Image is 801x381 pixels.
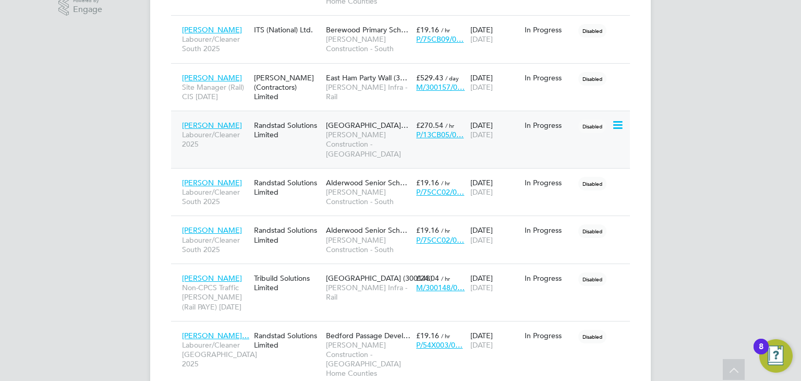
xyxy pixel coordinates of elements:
span: [PERSON_NAME] Construction - South [326,235,411,254]
span: / hr [441,179,450,187]
span: [DATE] [470,34,493,44]
div: In Progress [525,121,574,130]
span: Berewood Primary Sch… [326,25,408,34]
div: In Progress [525,331,574,340]
span: Disabled [578,24,606,38]
span: M/300148/0… [416,283,465,292]
a: [PERSON_NAME]Labourer/Cleaner South 2025Randstad Solutions LimitedAlderwood Senior Sch…[PERSON_NA... [179,172,630,181]
a: [PERSON_NAME]Labourer/Cleaner South 2025Randstad Solutions LimitedAlderwood Senior Sch…[PERSON_NA... [179,220,630,229]
div: [DATE] [468,326,522,355]
span: P/75CC02/0… [416,187,464,197]
span: [DATE] [470,235,493,245]
span: [PERSON_NAME] [182,121,242,130]
span: Labourer/Cleaner 2025 [182,130,249,149]
span: [DATE] [470,340,493,350]
div: [DATE] [468,220,522,249]
div: In Progress [525,73,574,82]
span: / hr [441,227,450,234]
div: In Progress [525,25,574,34]
span: / hr [445,122,454,129]
span: Site Manager (Rail) CIS [DATE] [182,82,249,101]
div: [DATE] [468,20,522,49]
div: ITS (National) Ltd. [251,20,323,40]
span: £24.04 [416,273,439,283]
div: [PERSON_NAME] (Contractors) Limited [251,68,323,107]
span: Alderwood Senior Sch… [326,225,407,235]
div: Randstad Solutions Limited [251,326,323,355]
span: £19.16 [416,225,439,235]
span: Disabled [578,330,606,343]
div: 8 [759,347,763,360]
span: East Ham Party Wall (3… [326,73,407,82]
span: / hr [441,332,450,340]
div: Randstad Solutions Limited [251,115,323,145]
span: Disabled [578,224,606,238]
span: [PERSON_NAME]… [182,331,249,340]
span: / hr [441,275,450,282]
span: [PERSON_NAME] Construction - South [326,187,411,206]
div: [DATE] [468,173,522,202]
span: £19.16 [416,178,439,187]
div: [DATE] [468,68,522,97]
div: Randstad Solutions Limited [251,173,323,202]
button: Open Resource Center, 8 new notifications [759,339,793,373]
a: [PERSON_NAME]Labourer/Cleaner 2025Randstad Solutions Limited[GEOGRAPHIC_DATA]…[PERSON_NAME] Const... [179,115,630,124]
span: [PERSON_NAME] [182,73,242,82]
span: Non-CPCS Traffic [PERSON_NAME] (Rail PAYE) [DATE] [182,283,249,312]
span: £529.43 [416,73,443,82]
span: Labourer/Cleaner South 2025 [182,34,249,53]
span: [PERSON_NAME] Construction - [GEOGRAPHIC_DATA] Home Counties [326,340,411,378]
span: £19.16 [416,25,439,34]
span: £270.54 [416,121,443,130]
span: [PERSON_NAME] [182,225,242,235]
div: Tribuild Solutions Limited [251,268,323,297]
a: [PERSON_NAME]…Labourer/Cleaner [GEOGRAPHIC_DATA] 2025Randstad Solutions LimitedBedford Passage De... [179,325,630,334]
div: In Progress [525,273,574,283]
a: [PERSON_NAME]Site Manager (Rail) CIS [DATE][PERSON_NAME] (Contractors) LimitedEast Ham Party Wall... [179,67,630,76]
span: Disabled [578,72,606,86]
span: [PERSON_NAME] [182,273,242,283]
div: In Progress [525,225,574,235]
span: P/75CC02/0… [416,235,464,245]
span: Labourer/Cleaner South 2025 [182,187,249,206]
span: Disabled [578,120,606,133]
span: [PERSON_NAME] Infra - Rail [326,82,411,101]
span: Labourer/Cleaner South 2025 [182,235,249,254]
span: / hr [441,26,450,34]
span: [PERSON_NAME] Construction - [GEOGRAPHIC_DATA] [326,130,411,159]
span: [DATE] [470,82,493,92]
span: P/54X003/0… [416,340,463,350]
span: Bedford Passage Devel… [326,331,410,340]
span: Disabled [578,272,606,286]
span: M/300157/0… [416,82,465,92]
span: Labourer/Cleaner [GEOGRAPHIC_DATA] 2025 [182,340,249,369]
span: Engage [73,5,102,14]
span: [DATE] [470,283,493,292]
span: Alderwood Senior Sch… [326,178,407,187]
span: / day [445,74,459,82]
span: [PERSON_NAME] [182,25,242,34]
span: P/75CB09/0… [416,34,464,44]
a: [PERSON_NAME]Non-CPCS Traffic [PERSON_NAME] (Rail PAYE) [DATE]Tribuild Solutions Limited[GEOGRAPH... [179,268,630,277]
span: [DATE] [470,130,493,139]
span: [PERSON_NAME] Infra - Rail [326,283,411,302]
span: [DATE] [470,187,493,197]
span: [GEOGRAPHIC_DATA] (300148) [326,273,432,283]
span: P/13CB05/0… [416,130,464,139]
span: [GEOGRAPHIC_DATA]… [326,121,408,130]
div: [DATE] [468,115,522,145]
div: Randstad Solutions Limited [251,220,323,249]
div: [DATE] [468,268,522,297]
span: [PERSON_NAME] Construction - South [326,34,411,53]
div: In Progress [525,178,574,187]
span: [PERSON_NAME] [182,178,242,187]
span: £19.16 [416,331,439,340]
span: Disabled [578,177,606,190]
a: [PERSON_NAME]Labourer/Cleaner South 2025ITS (National) Ltd.Berewood Primary Sch…[PERSON_NAME] Con... [179,19,630,28]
